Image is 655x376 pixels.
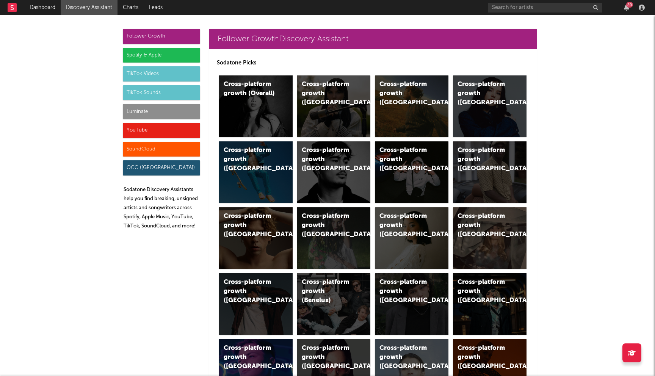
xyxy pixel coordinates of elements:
a: Cross-platform growth ([GEOGRAPHIC_DATA]) [219,207,293,269]
div: Cross-platform growth ([GEOGRAPHIC_DATA]) [224,146,275,173]
a: Cross-platform growth ([GEOGRAPHIC_DATA]) [297,75,371,137]
div: Cross-platform growth ([GEOGRAPHIC_DATA]) [302,212,353,239]
div: Follower Growth [123,29,200,44]
div: SoundCloud [123,142,200,157]
div: Cross-platform growth ([GEOGRAPHIC_DATA]) [458,146,509,173]
div: Cross-platform growth ([GEOGRAPHIC_DATA]) [458,278,509,305]
a: Cross-platform growth ([GEOGRAPHIC_DATA]) [375,75,448,137]
a: Cross-platform growth (Benelux) [297,273,371,335]
div: Cross-platform growth ([GEOGRAPHIC_DATA]) [379,278,431,305]
div: Cross-platform growth ([GEOGRAPHIC_DATA]) [458,80,509,107]
div: OCC ([GEOGRAPHIC_DATA]) [123,160,200,175]
a: Cross-platform growth ([GEOGRAPHIC_DATA]/GSA) [375,141,448,203]
div: Spotify & Apple [123,48,200,63]
div: Cross-platform growth ([GEOGRAPHIC_DATA]) [458,344,509,371]
p: Sodatone Discovery Assistants help you find breaking, unsigned artists and songwriters across Spo... [124,185,200,231]
div: Cross-platform growth ([GEOGRAPHIC_DATA]) [302,146,353,173]
a: Cross-platform growth ([GEOGRAPHIC_DATA]) [375,207,448,269]
input: Search for artists [488,3,602,13]
div: 20 [626,2,633,8]
a: Cross-platform growth ([GEOGRAPHIC_DATA]) [453,141,527,203]
div: Cross-platform growth ([GEOGRAPHIC_DATA]) [458,212,509,239]
div: Cross-platform growth ([GEOGRAPHIC_DATA]) [302,80,353,107]
a: Cross-platform growth ([GEOGRAPHIC_DATA]) [219,141,293,203]
div: Cross-platform growth ([GEOGRAPHIC_DATA]/GSA) [379,146,431,173]
div: Cross-platform growth ([GEOGRAPHIC_DATA]) [302,344,353,371]
div: Cross-platform growth ([GEOGRAPHIC_DATA]) [379,344,431,371]
a: Cross-platform growth (Overall) [219,75,293,137]
div: Cross-platform growth ([GEOGRAPHIC_DATA]) [224,212,275,239]
a: Cross-platform growth ([GEOGRAPHIC_DATA]) [453,207,527,269]
div: TikTok Videos [123,66,200,81]
a: Cross-platform growth ([GEOGRAPHIC_DATA]) [297,207,371,269]
div: Cross-platform growth ([GEOGRAPHIC_DATA]) [224,344,275,371]
a: Cross-platform growth ([GEOGRAPHIC_DATA]) [375,273,448,335]
a: Cross-platform growth ([GEOGRAPHIC_DATA]) [297,141,371,203]
p: Sodatone Picks [217,58,529,67]
div: Cross-platform growth ([GEOGRAPHIC_DATA]) [224,278,275,305]
div: Luminate [123,104,200,119]
a: Cross-platform growth ([GEOGRAPHIC_DATA]) [453,273,527,335]
div: TikTok Sounds [123,85,200,100]
a: Cross-platform growth ([GEOGRAPHIC_DATA]) [219,273,293,335]
div: Cross-platform growth (Benelux) [302,278,353,305]
button: 20 [624,5,629,11]
div: Cross-platform growth ([GEOGRAPHIC_DATA]) [379,80,431,107]
a: Follower GrowthDiscovery Assistant [209,29,537,49]
a: Cross-platform growth ([GEOGRAPHIC_DATA]) [453,75,527,137]
div: Cross-platform growth ([GEOGRAPHIC_DATA]) [379,212,431,239]
div: Cross-platform growth (Overall) [224,80,275,98]
div: YouTube [123,123,200,138]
